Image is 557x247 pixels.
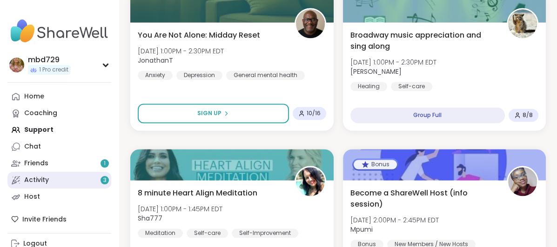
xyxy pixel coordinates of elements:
[138,188,257,199] span: 8 minute Heart Align Meditation
[24,109,57,118] div: Coaching
[350,67,402,76] b: [PERSON_NAME]
[226,71,305,80] div: General mental health
[350,188,497,210] span: Become a ShareWell Host (info session)
[508,9,537,38] img: spencer
[104,160,106,168] span: 1
[7,15,111,47] img: ShareWell Nav Logo
[28,55,70,65] div: mbd729
[197,109,221,117] span: Sign Up
[232,228,298,238] div: Self-Improvement
[354,160,397,169] div: Bonus
[138,214,162,223] b: Sha777
[103,176,107,184] span: 3
[39,66,68,74] span: 1 Pro credit
[138,46,224,56] span: [DATE] 1:00PM - 2:30PM EDT
[350,82,387,91] div: Healing
[350,215,439,225] span: [DATE] 2:00PM - 2:45PM EDT
[138,228,183,238] div: Meditation
[350,107,505,123] div: Group Full
[7,88,111,105] a: Home
[7,172,111,188] a: Activity3
[24,192,40,201] div: Host
[24,159,48,168] div: Friends
[138,104,289,123] button: Sign Up
[508,167,537,196] img: Mpumi
[138,71,173,80] div: Anxiety
[391,82,432,91] div: Self-care
[296,9,325,38] img: JonathanT
[523,111,533,119] span: 8 / 8
[7,155,111,172] a: Friends1
[7,188,111,205] a: Host
[7,211,111,227] div: Invite Friends
[350,30,497,52] span: Broadway music appreciation and sing along
[138,30,260,41] span: You Are Not Alone: Midday Reset
[350,225,373,234] b: Mpumi
[187,228,228,238] div: Self-care
[24,92,44,101] div: Home
[24,175,49,185] div: Activity
[9,58,24,72] img: mbd729
[350,58,436,67] span: [DATE] 1:00PM - 2:30PM EDT
[24,142,41,151] div: Chat
[296,167,325,196] img: Sha777
[138,56,173,65] b: JonathanT
[307,110,321,117] span: 10 / 16
[138,204,222,214] span: [DATE] 1:00PM - 1:45PM EDT
[7,138,111,155] a: Chat
[176,71,222,80] div: Depression
[7,105,111,122] a: Coaching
